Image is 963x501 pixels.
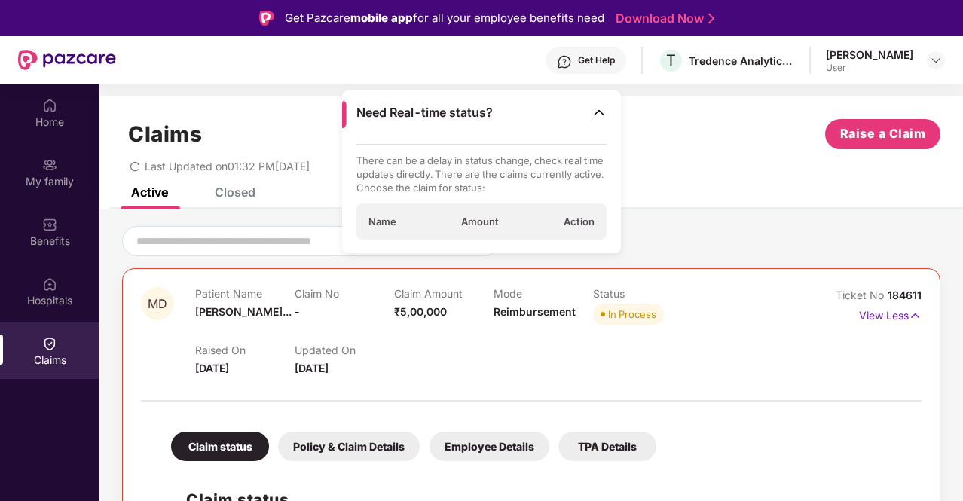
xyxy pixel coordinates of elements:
[592,105,607,120] img: Toggle Icon
[350,11,413,25] strong: mobile app
[278,432,420,461] div: Policy & Claim Details
[494,287,593,300] p: Mode
[42,276,57,292] img: svg+xml;base64,PHN2ZyBpZD0iSG9zcGl0YWxzIiB4bWxucz0iaHR0cDovL3d3dy53My5vcmcvMjAwMC9zdmciIHdpZHRoPS...
[215,185,255,200] div: Closed
[295,362,329,374] span: [DATE]
[593,287,692,300] p: Status
[259,11,274,26] img: Logo
[826,47,913,62] div: [PERSON_NAME]
[461,215,499,228] span: Amount
[859,304,922,324] p: View Less
[131,185,168,200] div: Active
[195,287,295,300] p: Patient Name
[558,432,656,461] div: TPA Details
[840,124,926,143] span: Raise a Claim
[356,154,607,194] p: There can be a delay in status change, check real time updates directly. There are the claims cur...
[18,50,116,70] img: New Pazcare Logo
[368,215,396,228] span: Name
[145,160,310,173] span: Last Updated on 01:32 PM[DATE]
[130,160,140,173] span: redo
[195,344,295,356] p: Raised On
[148,298,167,310] span: MD
[42,336,57,351] img: svg+xml;base64,PHN2ZyBpZD0iQ2xhaW0iIHhtbG5zPSJodHRwOi8vd3d3LnczLm9yZy8yMDAwL3N2ZyIgd2lkdGg9IjIwIi...
[394,305,447,318] span: ₹5,00,000
[430,432,549,461] div: Employee Details
[888,289,922,301] span: 184611
[494,305,576,318] span: Reimbursement
[42,157,57,173] img: svg+xml;base64,PHN2ZyB3aWR0aD0iMjAiIGhlaWdodD0iMjAiIHZpZXdCb3g9IjAgMCAyMCAyMCIgZmlsbD0ibm9uZSIgeG...
[42,217,57,232] img: svg+xml;base64,PHN2ZyBpZD0iQmVuZWZpdHMiIHhtbG5zPSJodHRwOi8vd3d3LnczLm9yZy8yMDAwL3N2ZyIgd2lkdGg9Ij...
[295,305,300,318] span: -
[666,51,676,69] span: T
[394,287,494,300] p: Claim Amount
[826,62,913,74] div: User
[616,11,710,26] a: Download Now
[564,215,595,228] span: Action
[557,54,572,69] img: svg+xml;base64,PHN2ZyBpZD0iSGVscC0zMngzMiIgeG1sbnM9Imh0dHA6Ly93d3cudzMub3JnLzIwMDAvc3ZnIiB3aWR0aD...
[689,53,794,68] div: Tredence Analytics Solutions Private Limited
[128,121,202,147] h1: Claims
[836,289,888,301] span: Ticket No
[295,287,394,300] p: Claim No
[825,119,940,149] button: Raise a Claim
[195,305,292,318] span: [PERSON_NAME]...
[295,344,394,356] p: Updated On
[930,54,942,66] img: svg+xml;base64,PHN2ZyBpZD0iRHJvcGRvd24tMzJ4MzIiIHhtbG5zPSJodHRwOi8vd3d3LnczLm9yZy8yMDAwL3N2ZyIgd2...
[578,54,615,66] div: Get Help
[285,9,604,27] div: Get Pazcare for all your employee benefits need
[195,362,229,374] span: [DATE]
[356,105,493,121] span: Need Real-time status?
[42,98,57,113] img: svg+xml;base64,PHN2ZyBpZD0iSG9tZSIgeG1sbnM9Imh0dHA6Ly93d3cudzMub3JnLzIwMDAvc3ZnIiB3aWR0aD0iMjAiIG...
[909,307,922,324] img: svg+xml;base64,PHN2ZyB4bWxucz0iaHR0cDovL3d3dy53My5vcmcvMjAwMC9zdmciIHdpZHRoPSIxNyIgaGVpZ2h0PSIxNy...
[708,11,714,26] img: Stroke
[171,432,269,461] div: Claim status
[608,307,656,322] div: In Process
